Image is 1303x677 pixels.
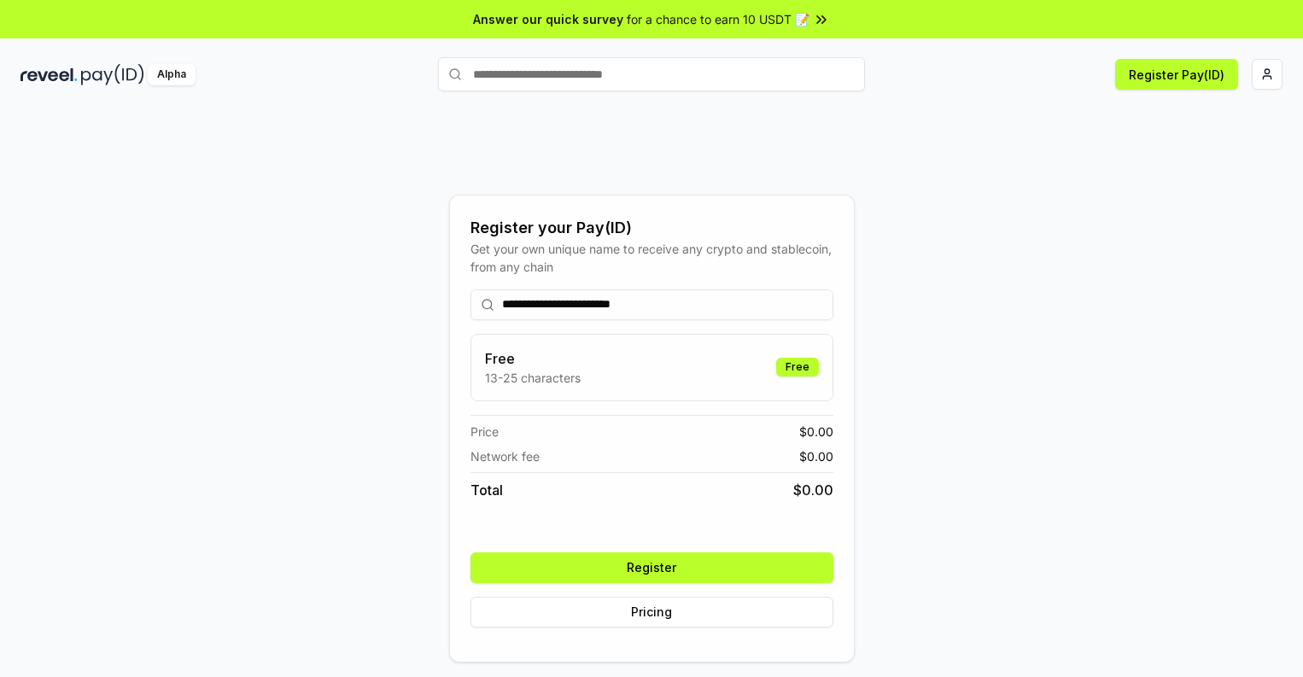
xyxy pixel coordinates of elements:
[485,348,581,369] h3: Free
[473,10,623,28] span: Answer our quick survey
[470,240,833,276] div: Get your own unique name to receive any crypto and stablecoin, from any chain
[470,480,503,500] span: Total
[1115,59,1238,90] button: Register Pay(ID)
[470,552,833,583] button: Register
[470,423,499,441] span: Price
[799,423,833,441] span: $ 0.00
[470,447,540,465] span: Network fee
[627,10,809,28] span: for a chance to earn 10 USDT 📝
[485,369,581,387] p: 13-25 characters
[148,64,196,85] div: Alpha
[776,358,819,376] div: Free
[470,597,833,627] button: Pricing
[799,447,833,465] span: $ 0.00
[793,480,833,500] span: $ 0.00
[81,64,144,85] img: pay_id
[20,64,78,85] img: reveel_dark
[470,216,833,240] div: Register your Pay(ID)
